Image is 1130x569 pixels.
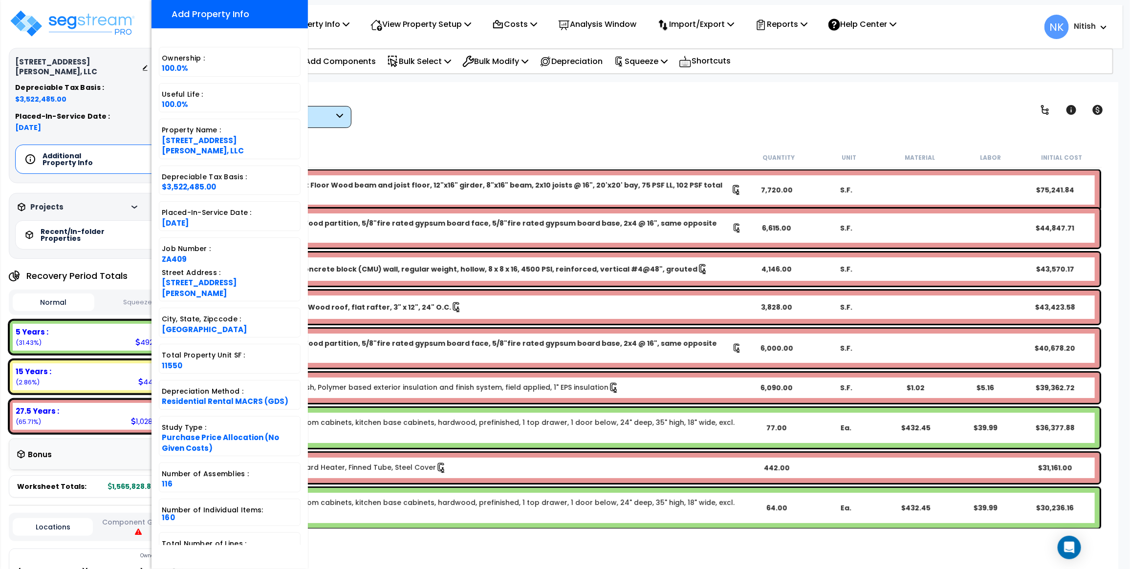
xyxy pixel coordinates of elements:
[15,123,176,132] span: [DATE]
[742,503,811,513] div: 64.00
[220,463,447,473] a: Custom Item
[742,423,811,433] div: 77.00
[540,55,603,68] p: Depreciation
[162,352,298,359] h5: Total Property Unit SF :
[15,113,176,120] h5: Placed-In-Service Date :
[1020,185,1089,195] div: $75,241.84
[232,264,697,274] b: Bldg Ext CMU Wall Concrete block (CMU) wall, regular weight, hollow, 8 x 8 x 16, 4500 PSI, reinfo...
[162,277,237,298] span: [STREET_ADDRESS][PERSON_NAME]
[1020,264,1089,274] div: $43,570.17
[162,396,288,406] span: Residential Rental MACRS (GDS)
[162,245,298,253] h5: Job Number :
[162,388,298,395] h5: Depreciation Method :
[742,264,811,274] div: 4,146.00
[15,57,142,77] h3: [STREET_ADDRESS][PERSON_NAME], LLC
[232,218,732,238] b: Interior Partitions Wood partition, 5/8"fire rated gypsum board face, 5/8"fire rated gypsum board...
[162,269,298,276] h5: Street Address :
[742,302,811,312] div: 3,828.00
[905,154,935,162] small: Material
[41,228,109,242] h5: Recent/In-folder Properties
[162,55,298,62] h5: Ownership :
[162,424,298,431] h5: Study Type :
[162,512,175,523] span: 160
[29,550,182,562] div: Ownership
[232,302,451,312] b: Bldg Roof Structure Wood roof, flat rafter, 3" x 12", 24" O.C.
[828,18,896,31] p: Help Center
[1020,423,1089,433] div: $36,377.88
[492,18,537,31] p: Costs
[9,9,136,38] img: logo_pro_r.png
[220,300,742,314] a: Assembly Title
[220,498,742,518] a: Individual Item
[742,463,811,473] div: 442.00
[679,54,731,68] p: Shortcuts
[162,173,298,181] h5: Depreciable Tax Basis :
[742,185,811,195] div: 7,720.00
[131,416,175,426] div: 1,028,914.20
[13,518,93,536] button: Locations
[811,343,881,353] div: S.F.
[881,503,950,513] div: $432.45
[162,540,298,548] h5: Total Number of Lines :
[534,50,608,73] div: Depreciation
[674,49,736,73] div: Shortcuts
[16,338,42,347] small: 31.433335331848912%
[288,50,381,73] div: Add Components
[811,223,881,233] div: S.F.
[162,254,187,264] span: ZA409
[657,18,734,31] p: Import/Export
[135,337,175,347] div: 492,192.23
[762,154,795,162] small: Quantity
[220,338,742,358] a: Assembly Title
[162,99,188,109] span: 100.0%
[138,377,175,387] div: 44,722.41
[220,218,742,238] a: Assembly Title
[387,55,451,68] p: Bulk Select
[951,423,1020,433] div: $39.99
[1020,503,1089,513] div: $30,236.16
[1041,154,1082,162] small: Initial Cost
[1020,223,1089,233] div: $44,847.71
[15,94,176,104] span: $3,522,485.00
[16,418,41,426] small: 65.71051533320845%
[951,383,1020,393] div: $5.16
[97,294,178,311] button: Squeeze
[558,18,636,31] p: Analysis Window
[162,470,298,478] h5: Number of Assemblies :
[220,262,742,276] a: Assembly Title
[1058,536,1081,559] div: Open Intercom Messenger
[1074,21,1096,31] b: Nitish
[370,18,471,31] p: View Property Setup
[811,185,881,195] div: S.F.
[162,63,188,73] span: 100.0%
[614,55,668,68] p: Squeeze
[293,55,376,68] p: Add Components
[162,479,173,489] span: 116
[15,84,176,91] h5: Depreciable Tax Basis :
[811,383,881,393] div: S.F.
[16,406,59,416] b: 27.5 Years :
[881,423,950,433] div: $432.45
[1020,343,1089,353] div: $40,678.20
[1020,383,1089,393] div: $39,362.72
[172,9,249,19] h4: Add Property Info
[13,294,94,311] button: Normal
[980,154,1001,162] small: Labor
[462,55,528,68] p: Bulk Modify
[16,366,51,377] b: 15 Years :
[26,271,128,281] h4: Recovery Period Totals
[881,383,950,393] div: $1.02
[742,343,811,353] div: 6,000.00
[162,316,298,323] h5: City, State, Zipccode :
[742,223,811,233] div: 6,615.00
[16,327,48,337] b: 5 Years :
[811,302,881,312] div: S.F.
[30,202,64,212] h3: Projects
[220,382,619,393] a: Individual Item
[1020,302,1089,312] div: $43,423.58
[98,517,178,537] button: Component Groups
[1020,463,1089,473] div: $31,161.00
[742,383,811,393] div: 6,090.00
[43,152,111,166] h5: Additional Property Info
[811,264,881,274] div: S.F.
